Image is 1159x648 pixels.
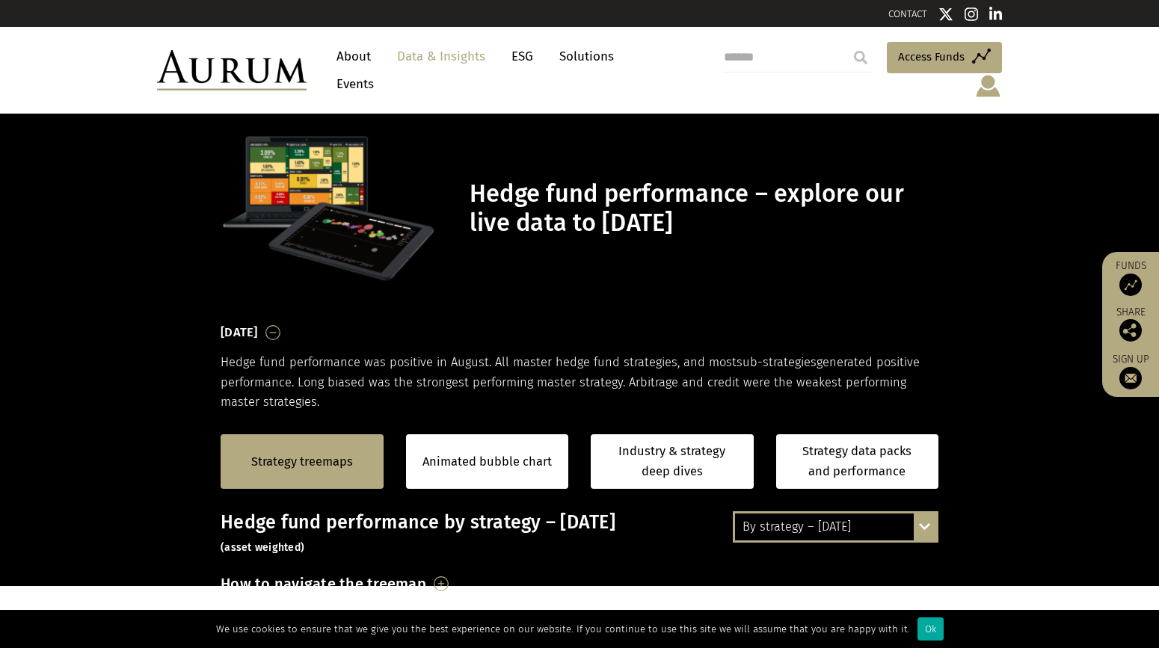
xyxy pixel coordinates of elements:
a: ESG [504,43,541,70]
a: Access Funds [887,42,1002,73]
p: Hedge fund performance was positive in August. All master hedge fund strategies, and most generat... [221,353,938,412]
h1: Hedge fund performance – explore our live data to [DATE] [470,179,935,238]
img: Instagram icon [965,7,978,22]
a: Strategy data packs and performance [776,434,939,489]
a: Events [329,70,374,98]
small: (asset weighted) [221,541,304,554]
h3: [DATE] [221,321,258,344]
a: CONTACT [888,8,927,19]
img: Aurum [157,50,307,90]
a: Animated bubble chart [422,452,552,472]
h3: How to navigate the treemap [221,571,426,596]
span: sub-strategies [737,355,817,369]
a: Data & Insights [390,43,493,70]
div: By strategy – [DATE] [735,513,936,540]
a: Industry & strategy deep dives [591,434,754,489]
a: Strategy treemaps [251,452,353,472]
a: About [329,43,378,70]
div: Ok [917,617,944,641]
a: Funds [1110,259,1152,296]
img: Linkedin icon [989,7,1003,22]
a: Sign up [1110,353,1152,389]
span: Access Funds [898,48,965,66]
img: account-icon.svg [974,73,1002,99]
img: Sign up to our newsletter [1119,367,1142,389]
img: Share this post [1119,319,1142,342]
img: Access Funds [1119,274,1142,296]
a: Solutions [552,43,621,70]
input: Submit [846,43,876,72]
h3: Hedge fund performance by strategy – [DATE] [221,511,938,556]
div: Share [1110,307,1152,342]
img: Twitter icon [938,7,953,22]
